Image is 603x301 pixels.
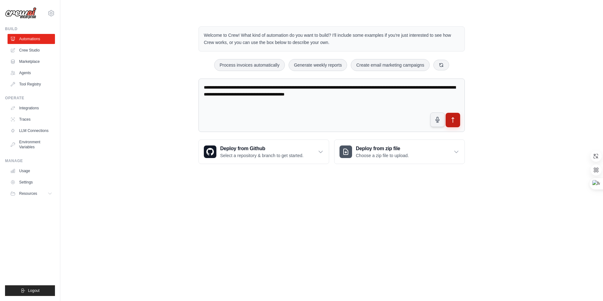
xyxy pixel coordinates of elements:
a: Usage [8,166,55,176]
a: Settings [8,177,55,187]
button: Logout [5,285,55,296]
img: Logo [5,7,36,19]
a: Agents [8,68,55,78]
h3: Deploy from Github [220,145,303,152]
iframe: Chat Widget [572,271,603,301]
div: Operate [5,96,55,101]
button: Resources [8,189,55,199]
p: Welcome to Crew! What kind of automation do you want to build? I'll include some examples if you'... [204,32,459,46]
a: Integrations [8,103,55,113]
a: Environment Variables [8,137,55,152]
button: Generate weekly reports [289,59,347,71]
a: Automations [8,34,55,44]
p: Choose a zip file to upload. [356,152,409,159]
a: Traces [8,114,55,124]
button: Create email marketing campaigns [351,59,429,71]
button: Process invoices automatically [214,59,285,71]
span: Resources [19,191,37,196]
p: Select a repository & branch to get started. [220,152,303,159]
a: Tool Registry [8,79,55,89]
h3: Deploy from zip file [356,145,409,152]
div: Manage [5,158,55,163]
span: Logout [28,288,40,293]
a: Marketplace [8,57,55,67]
a: LLM Connections [8,126,55,136]
a: Crew Studio [8,45,55,55]
div: Build [5,26,55,31]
